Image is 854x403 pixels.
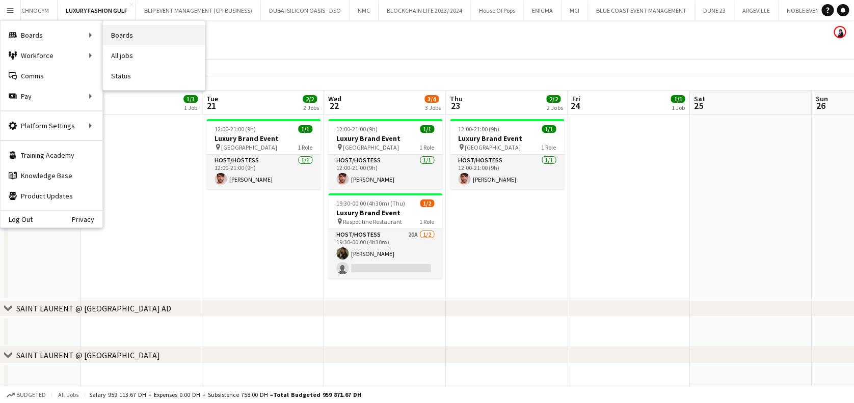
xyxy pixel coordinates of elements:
[206,155,321,189] app-card-role: Host/Hostess1/112:00-21:00 (9h)[PERSON_NAME]
[1,215,33,223] a: Log Out
[671,104,684,111] div: 1 Job
[542,125,556,133] span: 1/1
[328,155,442,189] app-card-role: Host/Hostess1/112:00-21:00 (9h)[PERSON_NAME]
[1,45,102,66] div: Workforce
[328,119,442,189] app-job-card: 12:00-21:00 (9h)1/1Luxury Brand Event [GEOGRAPHIC_DATA]1 RoleHost/Hostess1/112:00-21:00 (9h)[PERS...
[692,100,705,111] span: 25
[328,94,341,103] span: Wed
[328,134,442,143] h3: Luxury Brand Event
[815,94,828,103] span: Sun
[1,116,102,136] div: Platform Settings
[336,125,378,133] span: 12:00-21:00 (9h)
[16,303,171,313] div: SAINT LAURENT @ [GEOGRAPHIC_DATA] AD
[1,25,102,45] div: Boards
[693,94,705,103] span: Sat
[7,1,58,20] button: TECHNOGYM
[424,95,439,103] span: 3/4
[328,193,442,278] app-job-card: 19:30-00:00 (4h30m) (Thu)1/2Luxury Brand Event Raspoutine Restaurant1 RoleHost/Hostess20A1/219:30...
[328,208,442,217] h3: Luxury Brand Event
[450,134,564,143] h3: Luxury Brand Event
[327,100,341,111] span: 22
[1,86,102,106] div: Pay
[1,66,102,86] a: Comms
[206,119,321,189] app-job-card: 12:00-21:00 (9h)1/1Luxury Brand Event [GEOGRAPHIC_DATA]1 RoleHost/Hostess1/112:00-21:00 (9h)[PERS...
[465,143,521,151] span: [GEOGRAPHIC_DATA]
[814,100,828,111] span: 26
[562,1,588,20] button: MCI
[524,1,562,20] button: ENIGMA
[328,229,442,278] app-card-role: Host/Hostess20A1/219:30-00:00 (4h30m)[PERSON_NAME]
[420,199,434,207] span: 1/2
[350,1,379,20] button: NMC
[184,104,197,111] div: 1 Job
[298,143,312,151] span: 1 Role
[570,100,580,111] span: 24
[56,391,81,398] span: All jobs
[420,125,434,133] span: 1/1
[103,45,205,66] a: All jobs
[425,104,441,111] div: 3 Jobs
[273,391,361,398] span: Total Budgeted 959 871.67 DH
[303,95,317,103] span: 2/2
[1,145,102,165] a: Training Academy
[206,94,218,103] span: Tue
[215,125,256,133] span: 12:00-21:00 (9h)
[205,100,218,111] span: 21
[58,1,136,20] button: LUXURY FASHION GULF
[298,125,312,133] span: 1/1
[419,143,434,151] span: 1 Role
[671,95,685,103] span: 1/1
[450,119,564,189] app-job-card: 12:00-21:00 (9h)1/1Luxury Brand Event [GEOGRAPHIC_DATA]1 RoleHost/Hostess1/112:00-21:00 (9h)[PERS...
[221,143,277,151] span: [GEOGRAPHIC_DATA]
[183,95,198,103] span: 1/1
[779,1,835,20] button: NOBLE EVENTS
[471,1,524,20] button: House Of Pops
[546,95,561,103] span: 2/2
[450,155,564,189] app-card-role: Host/Hostess1/112:00-21:00 (9h)[PERSON_NAME]
[72,215,102,223] a: Privacy
[343,143,399,151] span: [GEOGRAPHIC_DATA]
[695,1,734,20] button: DUNE 23
[419,218,434,225] span: 1 Role
[572,94,580,103] span: Fri
[450,94,463,103] span: Thu
[547,104,563,111] div: 2 Jobs
[1,186,102,206] a: Product Updates
[136,1,261,20] button: BLIP EVENT MANAGEMENT (CPI BUSINESS)
[89,391,361,398] div: Salary 959 113.67 DH + Expenses 0.00 DH + Subsistence 758.00 DH =
[303,104,319,111] div: 2 Jobs
[206,134,321,143] h3: Luxury Brand Event
[834,26,846,38] app-user-avatar: Sarah Wannous
[1,165,102,186] a: Knowledge Base
[261,1,350,20] button: DUBAI SILICON OASIS - DSO
[343,218,402,225] span: Raspoutine Restaurant
[734,1,779,20] button: ARGEVILLE
[379,1,471,20] button: BLOCKCHAIN LIFE 2023/ 2024
[103,25,205,45] a: Boards
[16,350,160,360] div: SAINT LAURENT @ [GEOGRAPHIC_DATA]
[16,391,46,398] span: Budgeted
[448,100,463,111] span: 23
[5,389,47,400] button: Budgeted
[336,199,405,207] span: 19:30-00:00 (4h30m) (Thu)
[541,143,556,151] span: 1 Role
[588,1,695,20] button: BLUE COAST EVENT MANAGEMENT
[458,125,499,133] span: 12:00-21:00 (9h)
[103,66,205,86] a: Status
